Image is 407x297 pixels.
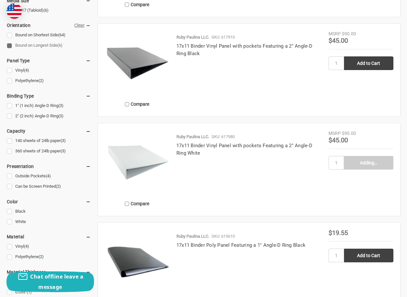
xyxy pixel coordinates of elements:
[176,34,209,41] p: Ruby Paulina LLC.
[7,218,91,226] a: White
[7,233,91,241] h5: Material
[211,233,235,240] p: SKU: 615610
[61,138,66,143] span: (3)
[7,242,91,251] a: Vinyl
[176,233,209,240] p: Ruby Paulina LLC.
[7,147,91,156] a: 360 sheets of 24lb paper
[7,268,91,276] h5: Material Thickness
[344,56,393,70] input: Add to Cart
[7,253,91,261] a: Polyethylene
[125,202,129,206] input: Compare
[329,130,341,137] div: MSRP
[329,37,348,44] span: $45.00
[329,229,348,237] span: $19.55
[39,254,44,259] span: (2)
[56,184,61,189] span: (2)
[344,156,393,170] input: Adding…
[105,99,170,110] label: Compare
[7,31,91,40] a: Bound on Shortest Side
[125,102,129,106] input: Compare
[342,31,356,36] span: $90.00
[6,3,22,19] img: duty and tax information for United States
[7,66,91,75] a: Vinyl
[211,34,235,41] p: SKU: 617910
[176,242,305,248] a: 17x11 Binder Poly Panel Featuring a 1" Angle-D Ring Black
[7,6,91,15] a: 11x17 (Tabloid)
[7,92,91,100] h5: Binding Type
[7,101,91,110] a: 1" (1 inch) Angle-D Ring
[61,148,66,153] span: (3)
[7,288,91,297] a: 0.055"
[7,77,91,85] a: Polyethylene
[43,8,49,13] span: (6)
[7,112,91,121] a: 2" (2 inch) Angle-D Ring
[74,23,85,28] a: Clear
[24,68,29,73] span: (4)
[58,32,66,37] span: (64)
[30,273,83,291] span: Chat offline leave a message
[105,130,170,195] img: 17x11 Binder Vinyl Panel with pockets Featuring a 2" Angle-D Ring White
[342,131,356,136] span: $90.00
[7,182,91,191] a: Can be Screen Printed
[7,21,91,29] h5: Orientation
[176,143,312,156] a: 17x11 Binder Vinyl Panel with pockets Featuring a 2" Angle-D Ring White
[211,134,235,140] p: SKU: 617980
[7,162,91,170] h5: Presentation
[105,30,170,95] img: 17x11 Binder Vinyl Panel with pockets Featuring a 2" Angle-D Ring Black
[58,103,64,108] span: (3)
[176,43,312,56] a: 17x11 Binder Vinyl Panel with pockets Featuring a 2" Angle-D Ring Black
[105,198,170,209] label: Compare
[57,43,63,48] span: (6)
[6,271,94,292] button: Chat offline leave a message
[125,3,129,7] input: Compare
[7,127,91,135] h5: Capacity
[329,30,341,37] div: MSRP
[7,57,91,65] h5: Panel Type
[353,279,407,297] iframe: Google Customer Reviews
[176,134,209,140] p: Ruby Paulina LLC.
[105,230,170,294] img: 17x11 Binder Poly Panel Featuring a 1" Angle-D Ring Black
[7,172,91,181] a: Outside Pockets
[39,78,44,83] span: (2)
[7,41,91,50] a: Bound on Longest Side
[7,137,91,145] a: 140 sheets of 24lb paper
[58,113,64,118] span: (3)
[46,173,51,178] span: (4)
[24,244,29,249] span: (4)
[27,290,32,294] span: (1)
[7,198,91,206] h5: Color
[344,249,393,262] input: Add to Cart
[7,207,91,216] a: Black
[329,136,348,144] span: $45.00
